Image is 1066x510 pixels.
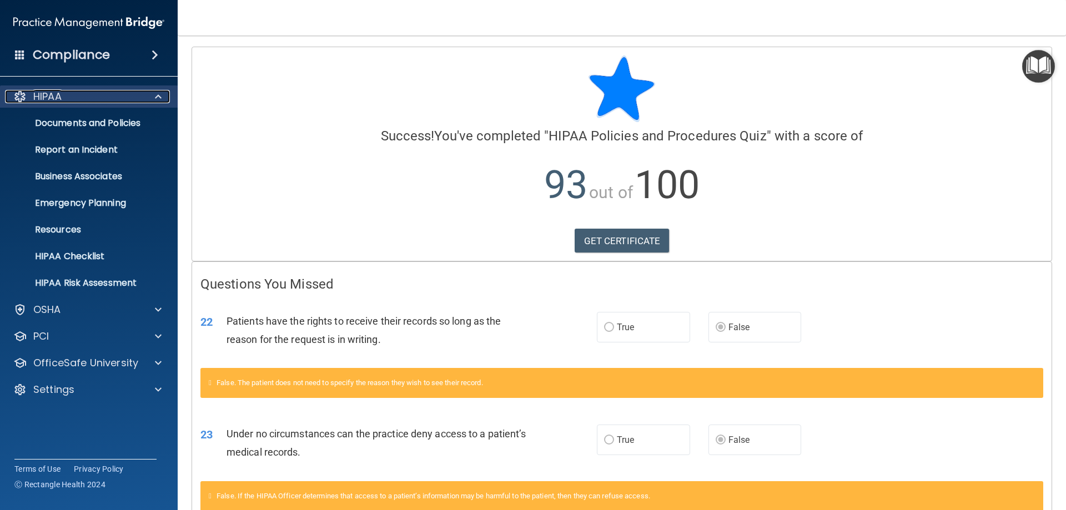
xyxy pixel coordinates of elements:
[617,435,634,445] span: True
[589,55,655,122] img: blue-star-rounded.9d042014.png
[7,224,159,235] p: Resources
[617,322,634,332] span: True
[13,330,162,343] a: PCI
[200,315,213,329] span: 22
[544,162,587,208] span: 93
[33,383,74,396] p: Settings
[13,90,162,103] a: HIPAA
[217,378,483,387] span: False. The patient does not need to specify the reason they wish to see their record.
[33,303,61,316] p: OSHA
[716,436,726,445] input: False
[217,492,650,500] span: False. If the HIPAA Officer determines that access to a patient’s information may be harmful to t...
[7,118,159,129] p: Documents and Policies
[549,128,766,144] span: HIPAA Policies and Procedures Quiz
[14,463,61,474] a: Terms of Use
[604,436,614,445] input: True
[227,315,501,345] span: Patients have the rights to receive their records so long as the reason for the request is in wri...
[7,144,159,155] p: Report an Incident
[7,171,159,182] p: Business Associates
[33,90,62,103] p: HIPAA
[227,428,526,458] span: Under no circumstances can the practice deny access to a patient’s medical records.
[7,277,159,289] p: HIPAA Risk Assessment
[13,303,162,316] a: OSHA
[635,162,700,208] span: 100
[33,330,49,343] p: PCI
[381,128,435,144] span: Success!
[14,479,105,490] span: Ⓒ Rectangle Health 2024
[200,277,1043,291] h4: Questions You Missed
[575,229,670,253] a: GET CERTIFICATE
[13,356,162,370] a: OfficeSafe University
[728,435,750,445] span: False
[1022,50,1055,83] button: Open Resource Center
[716,324,726,332] input: False
[74,463,124,474] a: Privacy Policy
[7,251,159,262] p: HIPAA Checklist
[604,324,614,332] input: True
[589,183,633,202] span: out of
[33,47,110,63] h4: Compliance
[13,383,162,396] a: Settings
[13,12,164,34] img: PMB logo
[200,129,1043,143] h4: You've completed " " with a score of
[7,198,159,209] p: Emergency Planning
[728,322,750,332] span: False
[33,356,138,370] p: OfficeSafe University
[200,428,213,441] span: 23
